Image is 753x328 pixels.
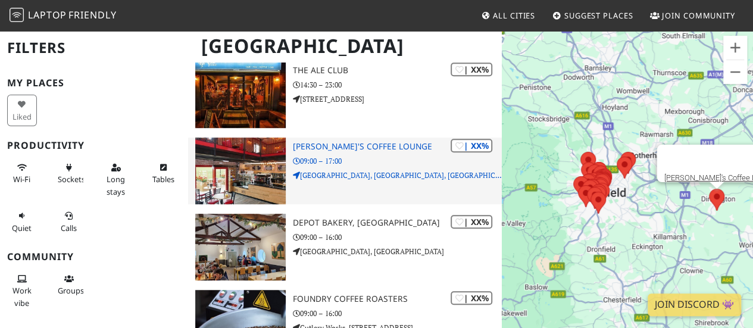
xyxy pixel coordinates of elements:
[564,10,633,21] span: Suggest Places
[148,158,178,189] button: Tables
[493,10,535,21] span: All Cities
[7,158,37,189] button: Wi-Fi
[54,206,84,238] button: Calls
[10,8,24,22] img: LaptopFriendly
[662,10,735,21] span: Join Community
[7,251,181,263] h3: Community
[12,223,32,233] span: Quiet
[293,308,502,319] p: 09:00 – 16:00
[293,232,502,243] p: 09:00 – 16:00
[54,269,84,301] button: Groups
[13,174,30,185] span: Stable Wi-Fi
[7,206,37,238] button: Quiet
[61,223,77,233] span: Video/audio calls
[293,218,502,228] h3: Depot Bakery, [GEOGRAPHIC_DATA]
[195,138,286,204] img: Lottie's Coffee Lounge
[451,291,492,305] div: | XX%
[476,5,540,26] a: All Cities
[195,214,286,280] img: Depot Bakery, Coach House
[195,61,286,128] img: The Ale Club
[58,174,85,185] span: Power sockets
[188,214,502,280] a: Depot Bakery, Coach House | XX% Depot Bakery, [GEOGRAPHIC_DATA] 09:00 – 16:00 [GEOGRAPHIC_DATA], ...
[293,246,502,257] p: [GEOGRAPHIC_DATA], [GEOGRAPHIC_DATA]
[54,158,84,189] button: Sockets
[723,60,747,84] button: Zoom out
[13,285,32,308] span: People working
[28,8,67,21] span: Laptop
[152,174,174,185] span: Work-friendly tables
[107,174,125,196] span: Long stays
[293,170,502,181] p: [GEOGRAPHIC_DATA], [GEOGRAPHIC_DATA], [GEOGRAPHIC_DATA]
[451,215,492,229] div: | XX%
[645,5,740,26] a: Join Community
[188,138,502,204] a: Lottie's Coffee Lounge | XX% [PERSON_NAME]'s Coffee Lounge 09:00 – 17:00 [GEOGRAPHIC_DATA], [GEOG...
[101,158,131,201] button: Long stays
[293,79,502,90] p: 14:30 – 23:00
[548,5,638,26] a: Suggest Places
[293,142,502,152] h3: [PERSON_NAME]'s Coffee Lounge
[68,8,116,21] span: Friendly
[7,269,37,313] button: Work vibe
[58,285,84,296] span: Group tables
[723,36,747,60] button: Zoom in
[7,140,181,151] h3: Productivity
[451,139,492,152] div: | XX%
[293,294,502,304] h3: Foundry Coffee Roasters
[10,5,117,26] a: LaptopFriendly LaptopFriendly
[7,30,181,66] h2: Filters
[293,93,502,105] p: [STREET_ADDRESS]
[188,61,502,128] a: The Ale Club | XX% The Ale Club 14:30 – 23:00 [STREET_ADDRESS]
[7,77,181,89] h3: My Places
[293,155,502,167] p: 09:00 – 17:00
[192,30,499,63] h1: [GEOGRAPHIC_DATA]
